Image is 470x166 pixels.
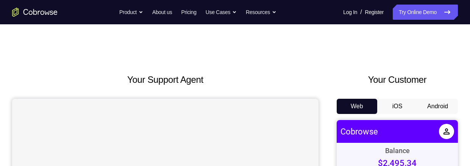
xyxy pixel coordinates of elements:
a: Log In [343,5,357,20]
button: Product [119,5,143,20]
a: Try Online Demo [393,5,458,20]
h2: Your Customer [337,73,458,87]
a: Register [365,5,384,20]
span: / [360,8,362,17]
button: Android [417,99,458,114]
button: Resources [246,5,276,20]
a: Pricing [181,5,196,20]
p: Balance [48,27,73,35]
h2: Your Support Agent [12,73,319,87]
button: Use Cases [206,5,237,20]
button: Web [337,99,377,114]
div: Spent this month [50,78,72,99]
a: About us [152,5,172,20]
a: Cobrowse [4,7,41,16]
a: Go to the home page [12,8,58,17]
button: iOS [377,99,418,114]
p: $2,495.34 [41,38,80,48]
span: $374.65 [50,85,72,92]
